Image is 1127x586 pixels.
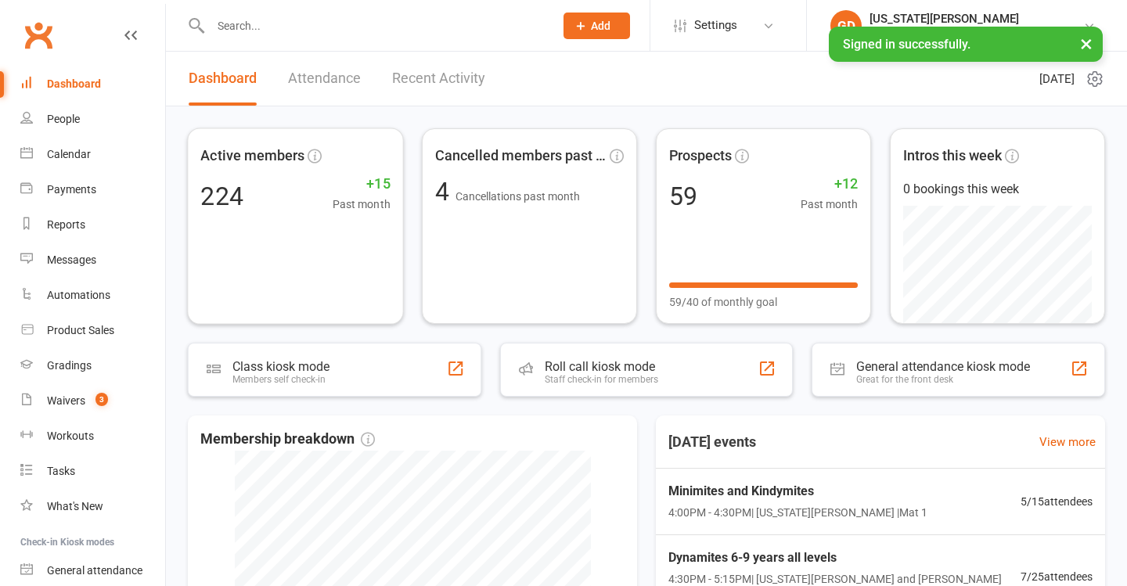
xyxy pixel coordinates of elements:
[843,37,970,52] span: Signed in successfully.
[47,394,85,407] div: Waivers
[189,52,257,106] a: Dashboard
[20,137,165,172] a: Calendar
[47,564,142,577] div: General attendance
[20,454,165,489] a: Tasks
[47,183,96,196] div: Payments
[694,8,737,43] span: Settings
[856,374,1030,385] div: Great for the front desk
[20,102,165,137] a: People
[20,207,165,243] a: Reports
[1072,27,1100,60] button: ×
[856,359,1030,374] div: General attendance kiosk mode
[1039,70,1075,88] span: [DATE]
[20,313,165,348] a: Product Sales
[669,184,697,209] div: 59
[200,428,375,451] span: Membership breakdown
[545,359,658,374] div: Roll call kiosk mode
[669,293,777,311] span: 59/40 of monthly goal
[545,374,658,385] div: Staff check-in for members
[563,13,630,39] button: Add
[20,419,165,454] a: Workouts
[1039,433,1096,451] a: View more
[47,218,85,231] div: Reports
[47,113,80,125] div: People
[20,348,165,383] a: Gradings
[801,173,858,196] span: +12
[20,172,165,207] a: Payments
[20,243,165,278] a: Messages
[333,173,390,196] span: +15
[801,196,858,213] span: Past month
[20,489,165,524] a: What's New
[1021,568,1093,585] span: 7 / 25 attendees
[656,428,769,456] h3: [DATE] events
[435,145,607,167] span: Cancelled members past mon...
[870,12,1083,26] div: [US_STATE][PERSON_NAME]
[47,77,101,90] div: Dashboard
[870,26,1083,40] div: [GEOGRAPHIC_DATA] [GEOGRAPHIC_DATA]
[232,374,329,385] div: Members self check-in
[47,324,114,336] div: Product Sales
[200,183,243,208] div: 224
[200,144,304,167] span: Active members
[47,465,75,477] div: Tasks
[206,15,543,37] input: Search...
[455,190,580,203] span: Cancellations past month
[668,548,1021,568] span: Dynamites 6-9 years all levels
[435,177,455,207] span: 4
[19,16,58,55] a: Clubworx
[47,359,92,372] div: Gradings
[47,253,96,266] div: Messages
[47,500,103,512] div: What's New
[20,383,165,419] a: Waivers 3
[392,52,485,106] a: Recent Activity
[20,67,165,102] a: Dashboard
[95,393,108,406] span: 3
[830,10,862,41] div: GD
[903,179,1092,200] div: 0 bookings this week
[669,145,732,167] span: Prospects
[288,52,361,106] a: Attendance
[1021,493,1093,510] span: 5 / 15 attendees
[903,145,1002,167] span: Intros this week
[591,20,610,32] span: Add
[232,359,329,374] div: Class kiosk mode
[47,289,110,301] div: Automations
[668,481,927,502] span: Minimites and Kindymites
[668,504,927,521] span: 4:00PM - 4:30PM | [US_STATE][PERSON_NAME] | Mat 1
[333,196,390,213] span: Past month
[20,278,165,313] a: Automations
[47,148,91,160] div: Calendar
[47,430,94,442] div: Workouts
